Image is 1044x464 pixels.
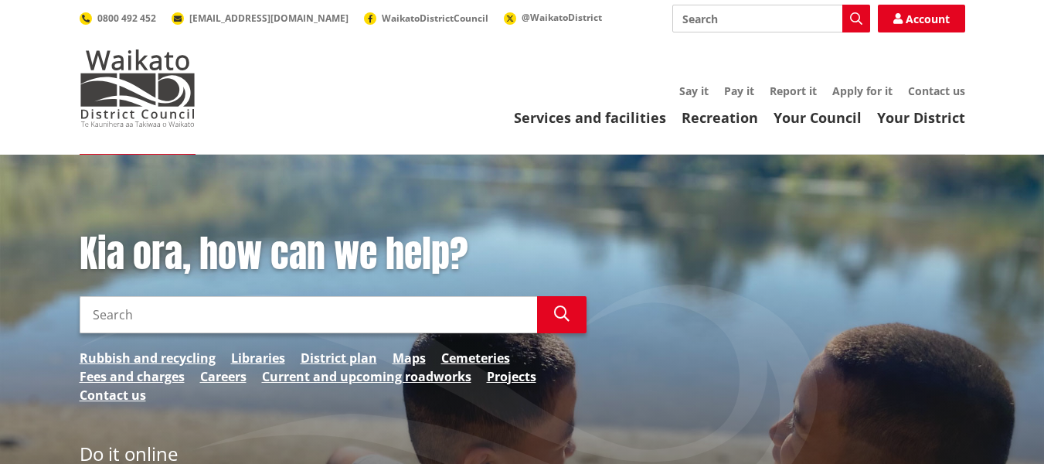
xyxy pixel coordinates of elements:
[301,349,377,367] a: District plan
[514,108,666,127] a: Services and facilities
[770,84,817,98] a: Report it
[200,367,247,386] a: Careers
[80,367,185,386] a: Fees and charges
[832,84,893,98] a: Apply for it
[382,12,488,25] span: WaikatoDistrictCouncil
[522,11,602,24] span: @WaikatoDistrict
[441,349,510,367] a: Cemeteries
[878,5,965,32] a: Account
[504,11,602,24] a: @WaikatoDistrict
[189,12,349,25] span: [EMAIL_ADDRESS][DOMAIN_NAME]
[364,12,488,25] a: WaikatoDistrictCouncil
[724,84,754,98] a: Pay it
[487,367,536,386] a: Projects
[679,84,709,98] a: Say it
[393,349,426,367] a: Maps
[97,12,156,25] span: 0800 492 452
[80,232,587,277] h1: Kia ora, how can we help?
[172,12,349,25] a: [EMAIL_ADDRESS][DOMAIN_NAME]
[80,12,156,25] a: 0800 492 452
[80,296,537,333] input: Search input
[80,349,216,367] a: Rubbish and recycling
[774,108,862,127] a: Your Council
[231,349,285,367] a: Libraries
[80,386,146,404] a: Contact us
[908,84,965,98] a: Contact us
[682,108,758,127] a: Recreation
[672,5,870,32] input: Search input
[262,367,471,386] a: Current and upcoming roadworks
[80,49,196,127] img: Waikato District Council - Te Kaunihera aa Takiwaa o Waikato
[877,108,965,127] a: Your District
